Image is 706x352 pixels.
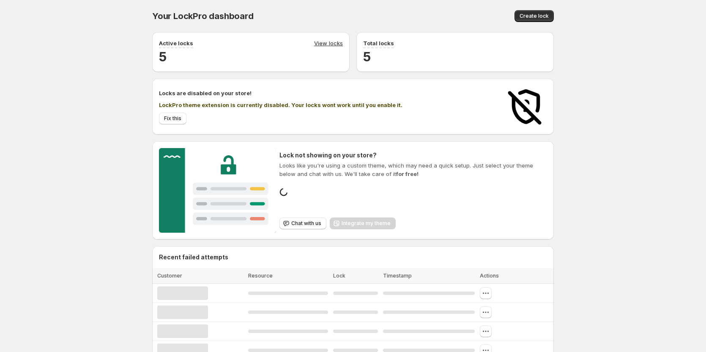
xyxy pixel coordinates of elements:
[514,10,554,22] button: Create lock
[159,39,193,47] p: Active locks
[157,272,182,279] span: Customer
[279,151,547,159] h2: Lock not showing on your store?
[520,13,549,19] span: Create lock
[314,39,343,48] a: View locks
[383,272,412,279] span: Timestamp
[159,89,496,97] h2: Locks are disabled on your store!
[159,253,228,261] h2: Recent failed attempts
[159,113,186,124] button: Fix this
[396,170,419,177] strong: for free!
[164,115,181,122] span: Fix this
[159,101,496,109] p: LockPro theme extension is currently disabled. Your locks wont work until you enable it.
[480,272,499,279] span: Actions
[333,272,345,279] span: Lock
[159,148,276,233] img: Customer support
[279,217,326,229] button: Chat with us
[248,272,273,279] span: Resource
[279,161,547,178] p: Looks like you're using a custom theme, which may need a quick setup. Just select your theme belo...
[363,39,394,47] p: Total locks
[152,11,254,21] span: Your LockPro dashboard
[291,220,321,227] span: Chat with us
[363,48,547,65] h2: 5
[159,48,343,65] h2: 5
